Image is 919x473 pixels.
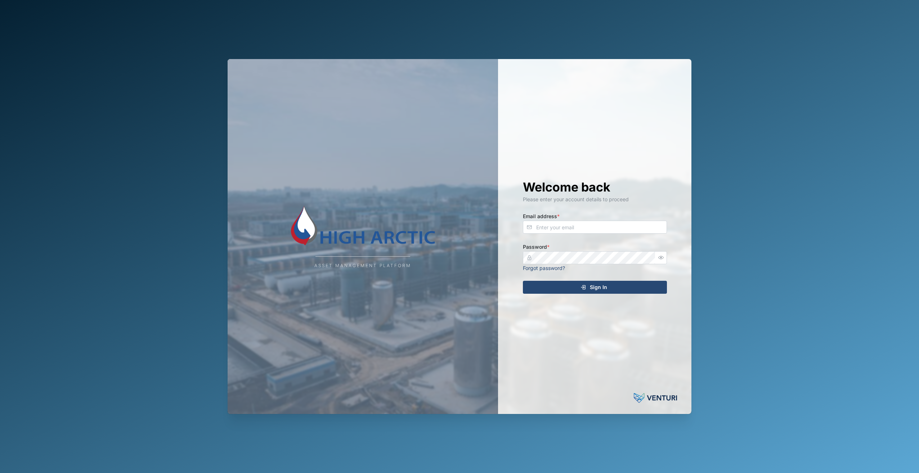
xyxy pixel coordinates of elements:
[590,281,607,293] span: Sign In
[523,179,667,195] h1: Welcome back
[523,265,565,271] a: Forgot password?
[523,212,560,220] label: Email address
[523,243,550,251] label: Password
[634,391,677,405] img: Venturi
[523,195,667,203] div: Please enter your account details to proceed
[291,204,435,247] img: Company Logo
[523,221,667,234] input: Enter your email
[523,281,667,294] button: Sign In
[314,262,411,269] div: Asset Management Platform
